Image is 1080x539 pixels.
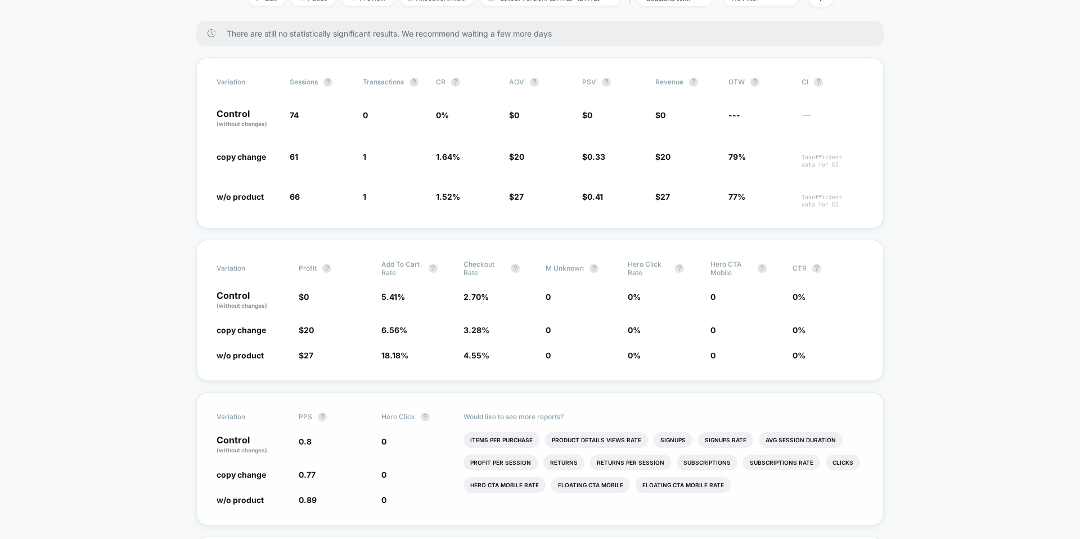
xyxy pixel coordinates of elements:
[509,78,524,86] span: AOV
[689,78,698,87] button: ?
[660,152,670,161] span: 20
[582,192,603,201] span: $
[802,78,863,87] span: CI
[290,110,299,120] span: 74
[217,152,266,161] span: copy change
[299,437,312,446] span: 0.8
[463,325,489,335] span: 3.28 %
[217,192,264,201] span: w/o product
[381,437,386,446] span: 0
[802,194,863,208] span: Insufficient data for CI
[677,455,737,470] li: Subscriptions
[636,477,731,493] li: Floating CTA Mobile rate
[710,260,752,277] span: Hero CTA mobile
[546,292,551,302] span: 0
[299,325,314,335] span: $
[698,432,753,448] li: Signups Rate
[363,110,368,120] span: 0
[655,192,670,201] span: $
[743,455,820,470] li: Subscriptions Rate
[436,192,460,201] span: 1.52 %
[582,152,605,161] span: $
[299,351,313,360] span: $
[509,152,524,161] span: $
[304,292,309,302] span: 0
[654,432,692,448] li: Signups
[436,110,449,120] span: 0 %
[543,455,584,470] li: Returns
[675,264,684,273] button: ?
[217,412,278,421] span: Variation
[323,78,332,87] button: ?
[628,351,641,360] span: 0 %
[793,351,805,360] span: 0 %
[655,152,670,161] span: $
[363,152,366,161] span: 1
[217,435,287,455] p: Control
[545,432,648,448] li: Product Details Views Rate
[793,264,807,272] span: CTR
[758,264,767,273] button: ?
[509,192,524,201] span: $
[381,292,405,302] span: 5.41 %
[436,152,460,161] span: 1.64 %
[589,264,598,273] button: ?
[514,192,524,201] span: 27
[802,112,863,128] span: ---
[814,78,823,87] button: ?
[710,292,715,302] span: 0
[217,302,267,309] span: (without changes)
[451,78,460,87] button: ?
[793,292,805,302] span: 0 %
[587,110,592,120] span: 0
[217,291,287,310] p: Control
[728,152,746,161] span: 79%
[217,260,278,277] span: Variation
[322,264,331,273] button: ?
[587,192,603,201] span: 0.41
[363,192,366,201] span: 1
[299,264,317,272] span: Profit
[463,351,489,360] span: 4.55 %
[826,455,860,470] li: Clicks
[436,78,445,86] span: CR
[750,78,759,87] button: ?
[217,325,266,335] span: copy change
[217,351,264,360] span: w/o product
[514,110,519,120] span: 0
[655,78,683,86] span: Revenue
[463,260,505,277] span: Checkout Rate
[582,78,596,86] span: PSV
[728,78,790,87] span: OTW
[655,110,665,120] span: $
[602,78,611,87] button: ?
[463,292,489,302] span: 2.70 %
[728,192,745,201] span: 77%
[299,292,309,302] span: $
[551,477,630,493] li: Floating CTA Mobile
[299,412,312,421] span: PPS
[304,325,314,335] span: 20
[710,351,715,360] span: 0
[793,325,805,335] span: 0 %
[318,412,327,421] button: ?
[217,109,278,128] p: Control
[514,152,524,161] span: 20
[381,495,386,505] span: 0
[304,351,313,360] span: 27
[299,495,317,505] span: 0.89
[299,470,316,479] span: 0.77
[217,78,278,87] span: Variation
[546,351,551,360] span: 0
[710,325,715,335] span: 0
[660,192,670,201] span: 27
[628,260,669,277] span: Hero click rate
[381,412,415,421] span: Hero click
[381,470,386,479] span: 0
[463,455,538,470] li: Profit Per Session
[217,495,264,505] span: w/o product
[463,412,863,421] p: Would like to see more reports?
[728,110,740,120] span: ---
[660,110,665,120] span: 0
[590,455,671,470] li: Returns Per Session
